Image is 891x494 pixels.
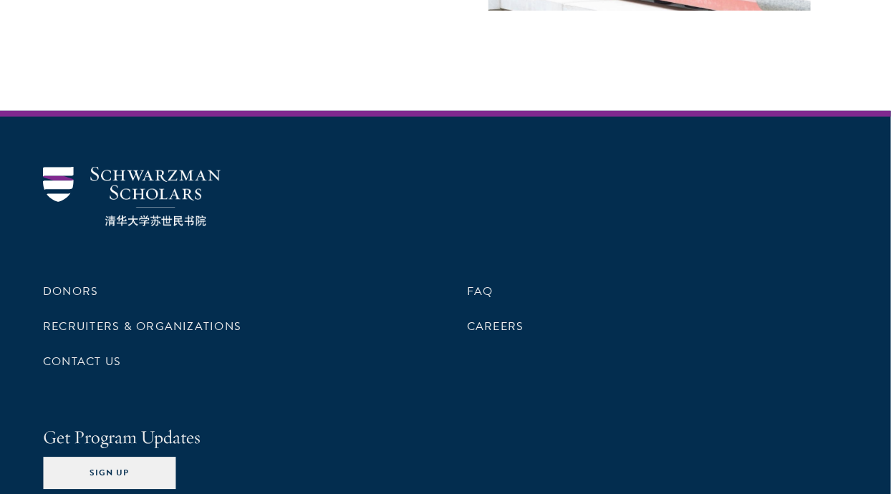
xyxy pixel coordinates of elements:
a: Careers [467,318,524,335]
h4: Get Program Updates [43,424,848,451]
a: Recruiters & Organizations [43,318,241,335]
a: FAQ [467,283,493,300]
img: Schwarzman Scholars [43,167,221,226]
a: Donors [43,283,98,300]
a: Contact Us [43,353,121,370]
button: Sign Up [43,457,175,489]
